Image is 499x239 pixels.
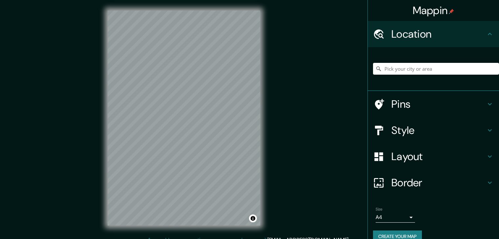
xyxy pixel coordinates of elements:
h4: Mappin [413,4,454,17]
h4: Location [391,28,486,41]
canvas: Map [108,10,260,226]
div: Layout [368,143,499,170]
div: Pins [368,91,499,117]
button: Toggle attribution [249,214,257,222]
div: Border [368,170,499,196]
img: pin-icon.png [449,9,454,14]
label: Size [376,207,383,212]
h4: Pins [391,98,486,111]
h4: Border [391,176,486,189]
div: Location [368,21,499,47]
h4: Layout [391,150,486,163]
div: A4 [376,212,415,223]
h4: Style [391,124,486,137]
input: Pick your city or area [373,63,499,75]
div: Style [368,117,499,143]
